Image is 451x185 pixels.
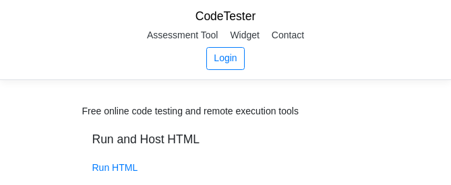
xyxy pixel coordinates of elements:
[225,25,264,45] a: Widget
[206,47,245,70] a: Login
[92,133,359,147] h5: Run and Host HTML
[267,25,309,45] a: Contact
[92,162,138,173] a: Run HTML
[196,9,256,23] a: CodeTester
[82,104,299,118] div: Free online code testing and remote execution tools
[142,25,223,45] a: Assessment Tool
